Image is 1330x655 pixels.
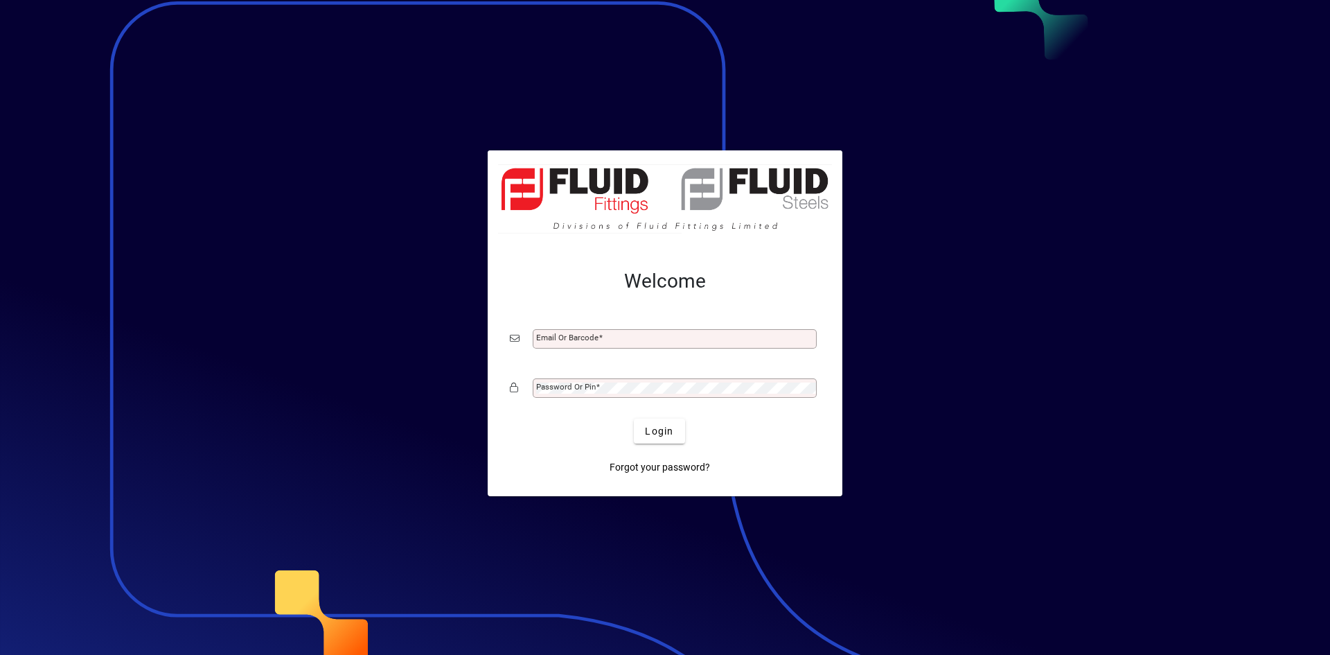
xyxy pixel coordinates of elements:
[510,270,820,293] h2: Welcome
[610,460,710,475] span: Forgot your password?
[645,424,673,439] span: Login
[604,455,716,480] a: Forgot your password?
[536,333,598,342] mat-label: Email or Barcode
[536,382,596,392] mat-label: Password or Pin
[634,419,684,444] button: Login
